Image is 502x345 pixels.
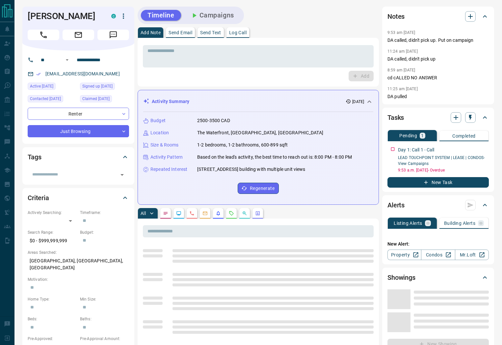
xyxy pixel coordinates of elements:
p: DA pulled [387,93,489,100]
svg: Emails [202,211,208,216]
div: Mon Jun 15 2020 [80,83,129,92]
span: Message [97,30,129,40]
div: Sun Sep 07 2025 [80,95,129,104]
p: 8:59 am [DATE] [387,68,415,72]
a: [EMAIL_ADDRESS][DOMAIN_NAME] [45,71,120,76]
div: Showings [387,270,489,285]
p: Day 1: Call 1 - Call [398,146,435,153]
svg: Calls [189,211,195,216]
p: Pre-Approval Amount: [80,336,129,342]
h1: [PERSON_NAME] [28,11,101,21]
div: Alerts [387,197,489,213]
p: Home Type: [28,296,77,302]
p: DA called, didn't pick up [387,56,489,63]
p: Building Alerts [444,221,475,226]
p: [DATE] [352,99,364,105]
p: Budget: [80,229,129,235]
p: 11:24 am [DATE] [387,49,418,54]
div: Fri Sep 12 2025 [28,95,77,104]
h2: Showings [387,272,415,283]
p: 11:25 am [DATE] [387,87,418,91]
button: New Task [387,177,489,188]
p: Repeated Interest [150,166,187,173]
span: Signed up [DATE] [82,83,113,90]
p: Search Range: [28,229,77,235]
p: Completed [452,134,476,138]
h2: Tasks [387,112,404,123]
div: Criteria [28,190,129,206]
p: Budget [150,117,166,124]
p: Send Email [169,30,192,35]
p: Send Text [200,30,221,35]
div: Tasks [387,110,489,125]
p: Pending [399,133,417,138]
button: Regenerate [238,183,279,194]
svg: Requests [229,211,234,216]
div: Renter [28,108,129,120]
svg: Lead Browsing Activity [176,211,181,216]
p: New Alert: [387,241,489,248]
span: Contacted [DATE] [30,95,61,102]
div: Tags [28,149,129,165]
span: Email [63,30,94,40]
div: Just Browsing [28,125,129,137]
h2: Tags [28,152,41,162]
h2: Notes [387,11,405,22]
p: Motivation: [28,277,129,282]
p: 9:53 am [DATE] [387,30,415,35]
svg: Email Verified [36,72,41,76]
div: condos.ca [111,14,116,18]
a: Mr.Loft [455,250,489,260]
span: Call [28,30,59,40]
p: Actively Searching: [28,210,77,216]
p: Add Note [141,30,161,35]
p: Location [150,129,169,136]
span: Claimed [DATE] [82,95,110,102]
p: Pre-Approved: [28,336,77,342]
p: [STREET_ADDRESS] building with multiple unit views [197,166,305,173]
button: Timeline [141,10,181,21]
p: Activity Summary [152,98,189,105]
p: 2500-3500 CAD [197,117,230,124]
p: Size & Rooms [150,142,179,148]
p: Beds: [28,316,77,322]
p: 1 [421,133,424,138]
span: Active [DATE] [30,83,53,90]
button: Open [63,56,71,64]
p: Activity Pattern [150,154,183,161]
svg: Opportunities [242,211,247,216]
p: Log Call [229,30,247,35]
a: Property [387,250,421,260]
svg: Listing Alerts [216,211,221,216]
p: 1-2 bedrooms, 1-2 bathrooms, 600-899 sqft [197,142,288,148]
h2: Alerts [387,200,405,210]
p: Based on the lead's activity, the best time to reach out is: 8:00 PM - 8:00 PM [197,154,352,161]
a: Condos [421,250,455,260]
button: Campaigns [184,10,241,21]
p: [GEOGRAPHIC_DATA], [GEOGRAPHIC_DATA], [GEOGRAPHIC_DATA] [28,255,129,273]
p: Timeframe: [80,210,129,216]
p: $0 - $999,999,999 [28,235,77,246]
button: Open [118,170,127,179]
p: Baths: [80,316,129,322]
p: DA called, didn't pick up. Put on campaign [387,37,489,44]
p: cd cALLED NO ANSWER [387,74,489,81]
p: All [141,211,146,216]
a: LEAD TOUCHPOINT SYSTEM | LEASE | CONDOS- View Campaigns [398,155,485,166]
p: The Waterfront, [GEOGRAPHIC_DATA], [GEOGRAPHIC_DATA] [197,129,323,136]
div: Mon Sep 08 2025 [28,83,77,92]
p: Min Size: [80,296,129,302]
h2: Criteria [28,193,49,203]
p: Areas Searched: [28,250,129,255]
div: Notes [387,9,489,24]
svg: Notes [163,211,168,216]
p: Listing Alerts [394,221,422,226]
svg: Agent Actions [255,211,260,216]
div: Activity Summary[DATE] [143,95,373,108]
p: 9:53 a.m. [DATE] - Overdue [398,167,489,173]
